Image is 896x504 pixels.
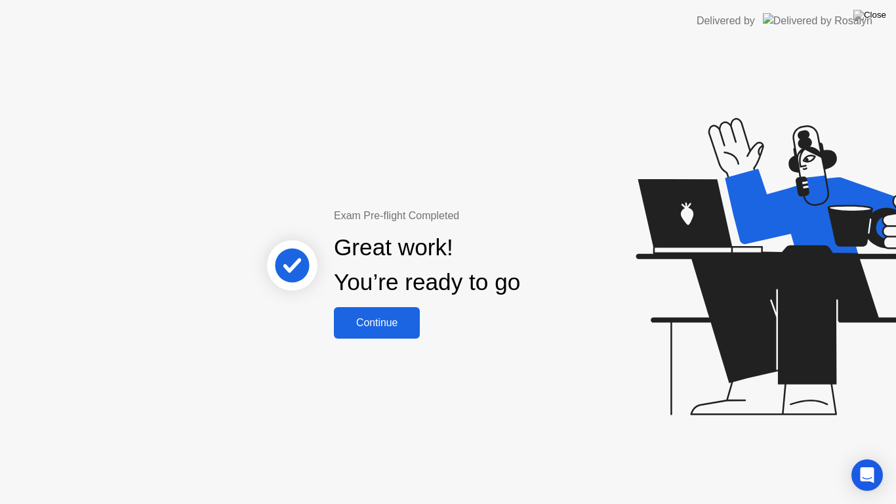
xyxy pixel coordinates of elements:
[334,230,520,300] div: Great work! You’re ready to go
[697,13,755,29] div: Delivered by
[853,10,886,20] img: Close
[334,208,605,224] div: Exam Pre-flight Completed
[338,317,416,329] div: Continue
[851,459,883,491] div: Open Intercom Messenger
[763,13,872,28] img: Delivered by Rosalyn
[334,307,420,339] button: Continue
